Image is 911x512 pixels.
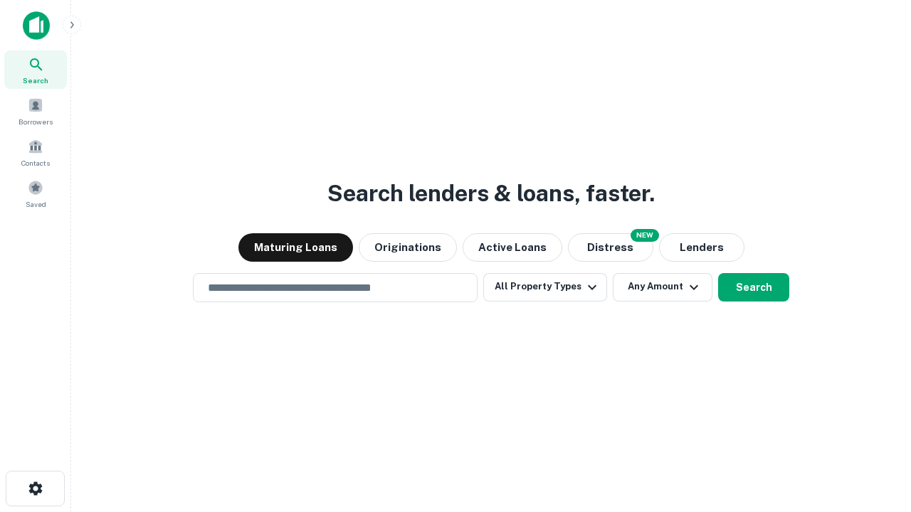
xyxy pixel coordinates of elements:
button: Lenders [659,233,744,262]
span: Borrowers [19,116,53,127]
span: Search [23,75,48,86]
a: Search [4,50,67,89]
h3: Search lenders & loans, faster. [327,176,655,210]
button: Active Loans [463,233,562,262]
span: Contacts [21,157,50,169]
span: Saved [26,198,46,210]
button: All Property Types [483,273,607,302]
a: Saved [4,174,67,213]
button: Search distressed loans with lien and other non-mortgage details. [568,233,653,262]
img: capitalize-icon.png [23,11,50,40]
a: Borrowers [4,92,67,130]
button: Maturing Loans [238,233,353,262]
iframe: Chat Widget [840,398,911,466]
button: Any Amount [613,273,712,302]
button: Originations [359,233,457,262]
a: Contacts [4,133,67,171]
button: Search [718,273,789,302]
div: NEW [631,229,659,242]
